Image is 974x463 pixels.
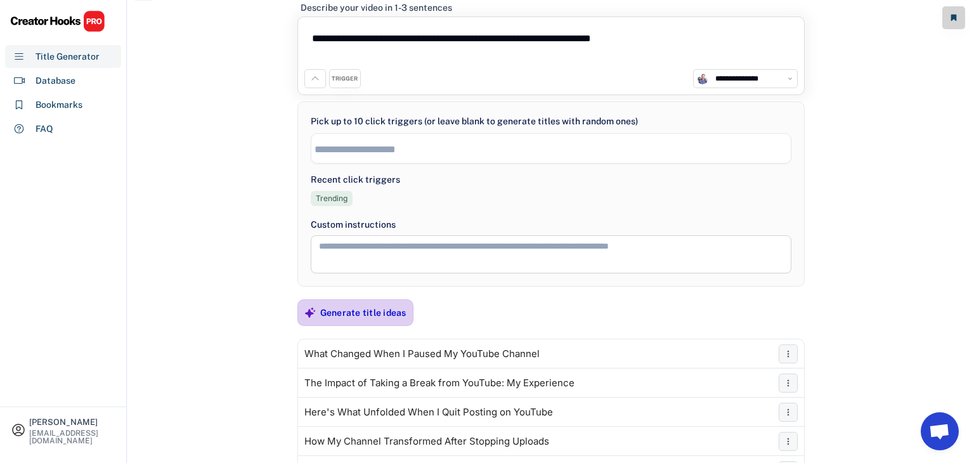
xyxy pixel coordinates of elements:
div: FAQ [36,122,53,136]
a: Open chat [921,412,959,450]
div: Custom instructions [311,218,791,231]
div: What Changed When I Paused My YouTube Channel [304,349,540,359]
div: Generate title ideas [320,307,406,318]
div: Describe your video in 1-3 sentences [301,2,452,13]
div: Bookmarks [36,98,82,112]
div: Recent click triggers [311,173,400,186]
div: Pick up to 10 click triggers (or leave blank to generate titles with random ones) [311,115,638,128]
div: Title Generator [36,50,100,63]
div: TRIGGER [332,75,358,83]
div: Trending [316,193,347,204]
img: CHPRO%20Logo.svg [10,10,105,32]
div: The Impact of Taking a Break from YouTube: My Experience [304,378,575,388]
div: Database [36,74,75,88]
div: How My Channel Transformed After Stopping Uploads [304,436,549,447]
div: [EMAIL_ADDRESS][DOMAIN_NAME] [29,429,115,445]
img: channels4_profile.jpg [697,73,708,84]
div: Here's What Unfolded When I Quit Posting on YouTube [304,407,553,417]
div: [PERSON_NAME] [29,418,115,426]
